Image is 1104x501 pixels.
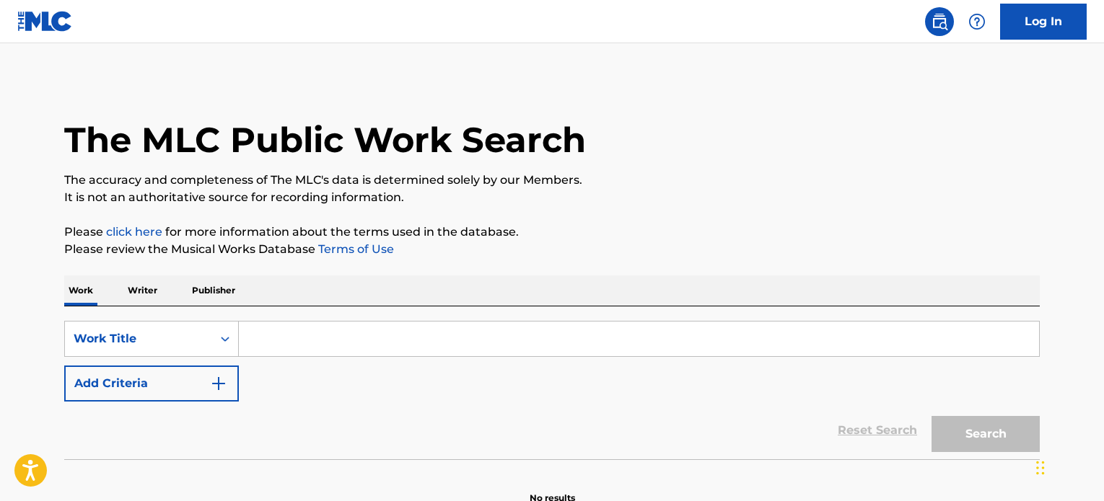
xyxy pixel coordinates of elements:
[925,7,954,36] a: Public Search
[1000,4,1087,40] a: Log In
[188,275,240,306] p: Publisher
[64,172,1040,189] p: The accuracy and completeness of The MLC's data is determined solely by our Members.
[963,7,991,36] div: Help
[123,275,162,306] p: Writer
[64,189,1040,206] p: It is not an authoritative source for recording information.
[210,375,227,392] img: 9d2ae6d4665cec9f34b9.svg
[64,275,97,306] p: Work
[106,225,162,239] a: click here
[64,365,239,402] button: Add Criteria
[968,13,986,30] img: help
[1032,432,1104,501] iframe: Chat Widget
[64,223,1040,241] p: Please for more information about the terms used in the database.
[64,321,1040,459] form: Search Form
[74,330,203,347] div: Work Title
[64,118,586,161] h1: The MLC Public Work Search
[1036,446,1045,489] div: Drag
[931,13,948,30] img: search
[64,241,1040,258] p: Please review the Musical Works Database
[315,242,394,256] a: Terms of Use
[17,11,73,32] img: MLC Logo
